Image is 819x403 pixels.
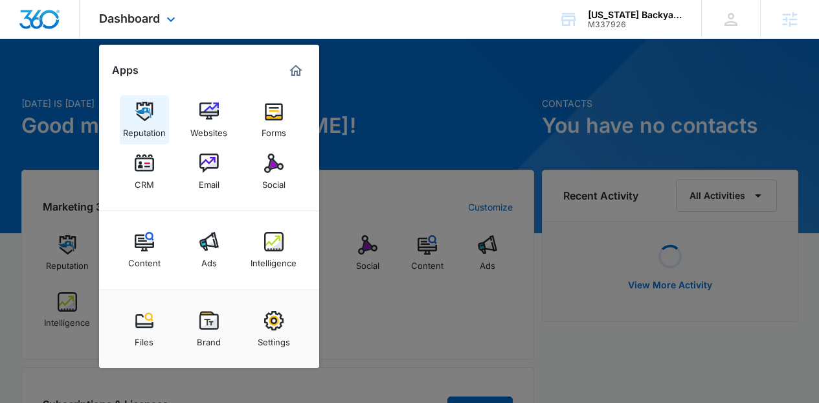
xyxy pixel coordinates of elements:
a: Marketing 360® Dashboard [286,60,306,81]
div: Social [262,173,286,190]
h2: Apps [112,64,139,76]
a: Settings [249,305,298,354]
a: Brand [185,305,234,354]
div: Brand [197,330,221,347]
div: CRM [135,173,154,190]
a: Forms [249,95,298,144]
div: account name [588,10,682,20]
a: Intelligence [249,225,298,275]
div: Forms [262,121,286,138]
div: Email [199,173,219,190]
div: Files [135,330,153,347]
a: Social [249,147,298,196]
a: Content [120,225,169,275]
a: Ads [185,225,234,275]
a: Websites [185,95,234,144]
div: account id [588,20,682,29]
div: Reputation [123,121,166,138]
div: Ads [201,251,217,268]
a: Email [185,147,234,196]
span: Dashboard [99,12,160,25]
div: Websites [190,121,227,138]
div: Intelligence [251,251,297,268]
a: Reputation [120,95,169,144]
div: Content [128,251,161,268]
a: CRM [120,147,169,196]
a: Files [120,305,169,354]
div: Settings [258,330,290,347]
